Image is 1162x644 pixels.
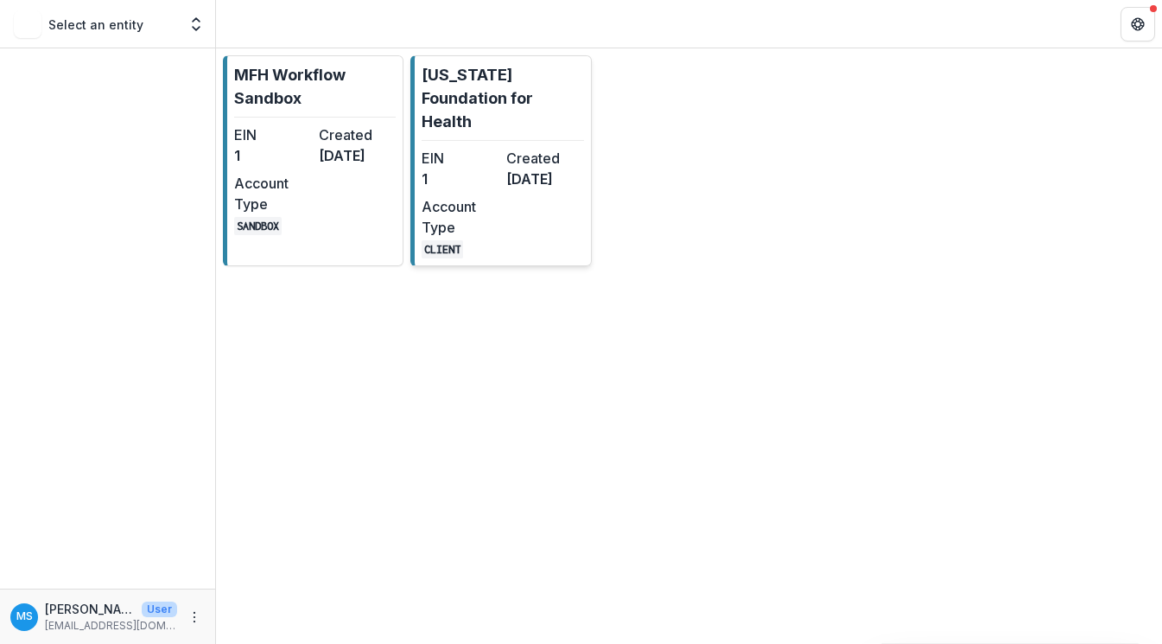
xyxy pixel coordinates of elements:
dt: Created [319,124,397,145]
p: [US_STATE] Foundation for Health [422,63,583,133]
a: [US_STATE] Foundation for HealthEIN1Created[DATE]Account TypeCLIENT [410,55,591,266]
dt: EIN [234,124,312,145]
p: MFH Workflow Sandbox [234,63,396,110]
dd: [DATE] [506,169,584,189]
p: User [142,602,177,617]
dt: Account Type [234,173,312,214]
dd: 1 [422,169,499,189]
code: SANDBOX [234,217,282,235]
dd: [DATE] [319,145,397,166]
img: Select an entity [14,10,41,38]
button: Open entity switcher [184,7,208,41]
p: [PERSON_NAME] [45,600,135,618]
button: More [184,607,205,628]
dd: 1 [234,145,312,166]
p: [EMAIL_ADDRESS][DOMAIN_NAME] [45,618,177,634]
dt: Created [506,148,584,169]
p: Select an entity [48,16,143,34]
a: MFH Workflow SandboxEIN1Created[DATE]Account TypeSANDBOX [223,55,403,266]
code: CLIENT [422,240,463,258]
dt: EIN [422,148,499,169]
dt: Account Type [422,196,499,238]
button: Get Help [1121,7,1155,41]
div: Megan Simmons [16,611,33,622]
